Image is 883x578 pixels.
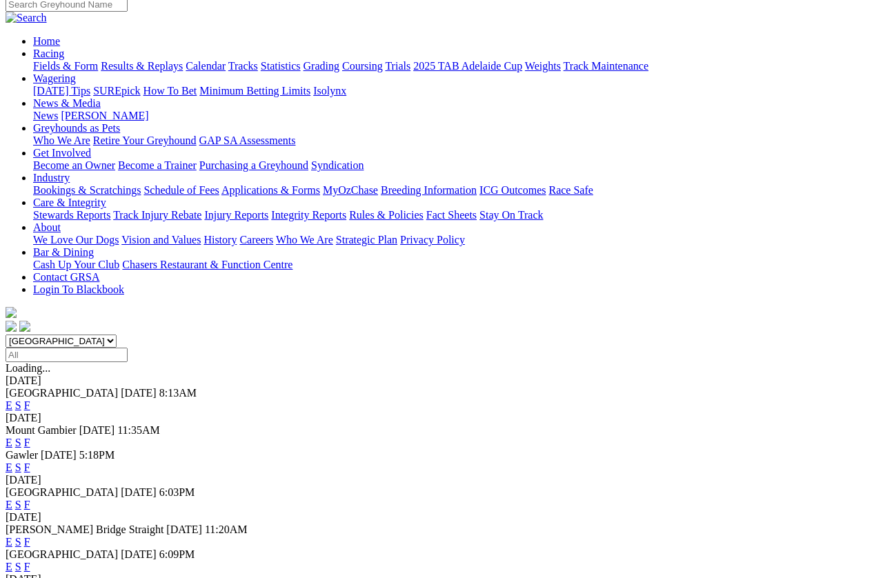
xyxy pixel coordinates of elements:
a: E [6,499,12,510]
a: Injury Reports [204,209,268,221]
span: [DATE] [79,424,115,436]
a: Schedule of Fees [143,184,219,196]
div: [DATE] [6,511,877,524]
a: Bookings & Scratchings [33,184,141,196]
a: Industry [33,172,70,183]
a: S [15,437,21,448]
a: Greyhounds as Pets [33,122,120,134]
span: Gawler [6,449,38,461]
div: Wagering [33,85,877,97]
a: Who We Are [33,134,90,146]
a: S [15,561,21,572]
a: History [204,234,237,246]
a: F [24,499,30,510]
a: Get Involved [33,147,91,159]
a: Weights [525,60,561,72]
a: Login To Blackbook [33,283,124,295]
a: Wagering [33,72,76,84]
a: Vision and Values [121,234,201,246]
a: Results & Replays [101,60,183,72]
a: Breeding Information [381,184,477,196]
a: Bar & Dining [33,246,94,258]
a: Become a Trainer [118,159,197,171]
a: Fact Sheets [426,209,477,221]
a: Minimum Betting Limits [199,85,310,97]
a: [DATE] Tips [33,85,90,97]
div: Greyhounds as Pets [33,134,877,147]
a: About [33,221,61,233]
a: News & Media [33,97,101,109]
a: F [24,461,30,473]
a: Grading [304,60,339,72]
a: Race Safe [548,184,593,196]
a: Applications & Forms [221,184,320,196]
a: Fields & Form [33,60,98,72]
a: Strategic Plan [336,234,397,246]
a: Become an Owner [33,159,115,171]
a: Stay On Track [479,209,543,221]
a: Racing [33,48,64,59]
div: Bar & Dining [33,259,877,271]
a: Statistics [261,60,301,72]
a: Who We Are [276,234,333,246]
a: Chasers Restaurant & Function Centre [122,259,292,270]
span: 11:20AM [205,524,248,535]
img: twitter.svg [19,321,30,332]
div: News & Media [33,110,877,122]
span: Loading... [6,362,50,374]
div: [DATE] [6,375,877,387]
a: MyOzChase [323,184,378,196]
span: [DATE] [121,486,157,498]
div: About [33,234,877,246]
a: ICG Outcomes [479,184,546,196]
a: E [6,461,12,473]
a: F [24,561,30,572]
a: SUREpick [93,85,140,97]
span: 8:13AM [159,387,197,399]
a: Track Maintenance [564,60,648,72]
a: We Love Our Dogs [33,234,119,246]
a: S [15,499,21,510]
a: F [24,536,30,548]
a: S [15,399,21,411]
a: S [15,536,21,548]
img: Search [6,12,47,24]
span: [GEOGRAPHIC_DATA] [6,548,118,560]
a: Syndication [311,159,364,171]
a: E [6,437,12,448]
div: Get Involved [33,159,877,172]
a: 2025 TAB Adelaide Cup [413,60,522,72]
input: Select date [6,348,128,362]
img: facebook.svg [6,321,17,332]
span: 5:18PM [79,449,115,461]
span: [GEOGRAPHIC_DATA] [6,387,118,399]
a: Track Injury Rebate [113,209,201,221]
div: Racing [33,60,877,72]
a: F [24,399,30,411]
a: E [6,399,12,411]
span: [PERSON_NAME] Bridge Straight [6,524,163,535]
a: S [15,461,21,473]
a: Stewards Reports [33,209,110,221]
a: News [33,110,58,121]
span: [DATE] [41,449,77,461]
a: Tracks [228,60,258,72]
div: Industry [33,184,877,197]
a: F [24,437,30,448]
div: [DATE] [6,412,877,424]
a: Cash Up Your Club [33,259,119,270]
a: E [6,561,12,572]
a: Careers [239,234,273,246]
a: Coursing [342,60,383,72]
a: Retire Your Greyhound [93,134,197,146]
a: Trials [385,60,410,72]
a: Home [33,35,60,47]
img: logo-grsa-white.png [6,307,17,318]
span: [GEOGRAPHIC_DATA] [6,486,118,498]
a: Rules & Policies [349,209,424,221]
a: Care & Integrity [33,197,106,208]
span: 11:35AM [117,424,160,436]
a: [PERSON_NAME] [61,110,148,121]
span: 6:03PM [159,486,195,498]
div: Care & Integrity [33,209,877,221]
